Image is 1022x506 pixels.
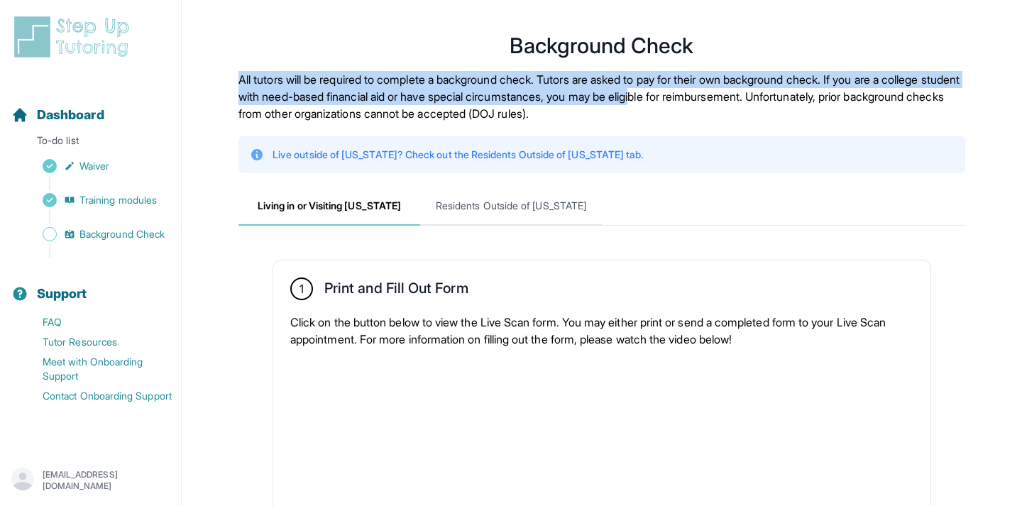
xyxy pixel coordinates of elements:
a: Dashboard [11,105,104,125]
img: logo [11,14,138,60]
a: Background Check [11,224,181,244]
p: Click on the button below to view the Live Scan form. You may either print or send a completed fo... [290,314,913,348]
a: Contact Onboarding Support [11,386,181,406]
span: Residents Outside of [US_STATE] [420,187,602,226]
span: Training modules [79,193,157,207]
span: 1 [300,280,304,297]
a: Tutor Resources [11,332,181,352]
nav: Tabs [238,187,965,226]
h2: Print and Fill Out Form [324,280,468,302]
a: FAQ [11,312,181,332]
button: [EMAIL_ADDRESS][DOMAIN_NAME] [11,468,170,493]
button: Dashboard [6,82,175,131]
span: Living in or Visiting [US_STATE] [238,187,420,226]
span: Dashboard [37,105,104,125]
p: To-do list [6,133,175,153]
button: Support [6,261,175,309]
p: Live outside of [US_STATE]? Check out the Residents Outside of [US_STATE] tab. [273,148,643,162]
a: Meet with Onboarding Support [11,352,181,386]
span: Background Check [79,227,165,241]
a: Training modules [11,190,181,210]
p: [EMAIL_ADDRESS][DOMAIN_NAME] [43,469,170,492]
h1: Background Check [238,37,965,54]
p: All tutors will be required to complete a background check. Tutors are asked to pay for their own... [238,71,965,122]
span: Support [37,284,87,304]
a: Waiver [11,156,181,176]
span: Waiver [79,159,109,173]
